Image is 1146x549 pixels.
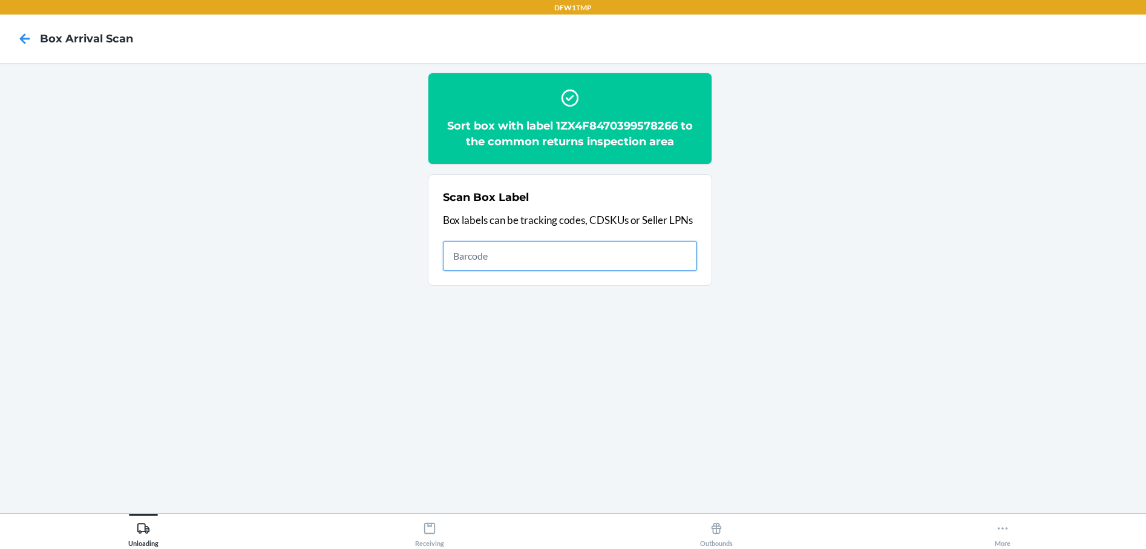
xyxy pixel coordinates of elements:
input: Barcode [443,242,697,271]
p: Box labels can be tracking codes, CDSKUs or Seller LPNs [443,212,697,228]
div: Unloading [128,517,159,547]
button: Receiving [287,514,574,547]
div: More [995,517,1010,547]
h4: Box Arrival Scan [40,31,133,47]
button: Outbounds [573,514,860,547]
div: Receiving [415,517,444,547]
div: Outbounds [700,517,733,547]
p: DFW1TMP [554,2,592,13]
h2: Sort box with label 1ZX4F8470399578266 to the common returns inspection area [443,118,697,150]
h2: Scan Box Label [443,189,529,205]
